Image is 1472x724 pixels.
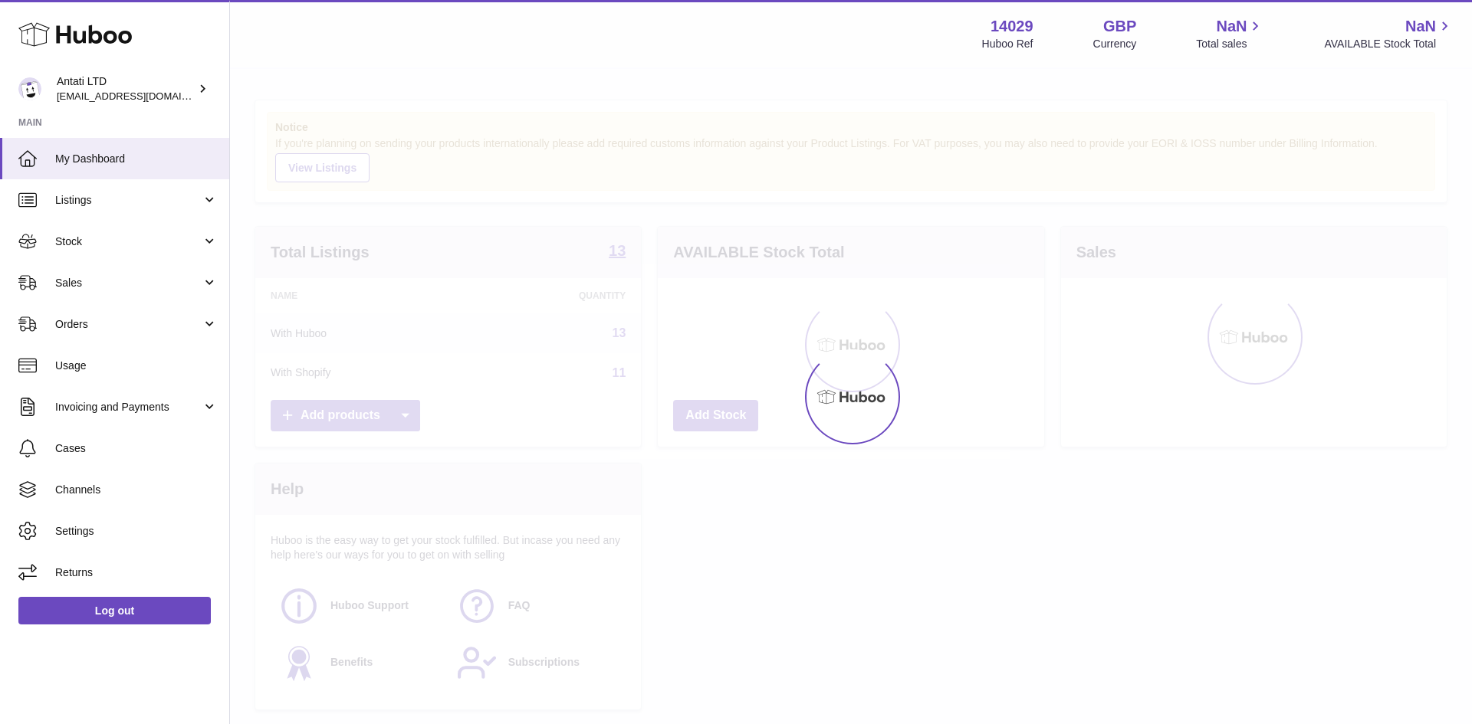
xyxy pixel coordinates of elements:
span: Total sales [1196,37,1264,51]
img: internalAdmin-14029@internal.huboo.com [18,77,41,100]
strong: 14029 [991,16,1033,37]
span: My Dashboard [55,152,218,166]
span: Channels [55,483,218,497]
a: NaN Total sales [1196,16,1264,51]
span: NaN [1216,16,1247,37]
span: Settings [55,524,218,539]
span: Listings [55,193,202,208]
a: Log out [18,597,211,624]
span: Stock [55,234,202,249]
span: NaN [1405,16,1436,37]
div: Antati LTD [57,74,195,103]
span: Orders [55,317,202,332]
div: Huboo Ref [982,37,1033,51]
span: [EMAIL_ADDRESS][DOMAIN_NAME] [57,90,225,102]
span: Cases [55,441,218,456]
strong: GBP [1103,16,1136,37]
span: Usage [55,359,218,373]
a: NaN AVAILABLE Stock Total [1324,16,1454,51]
span: Invoicing and Payments [55,400,202,414]
span: Returns [55,565,218,580]
span: AVAILABLE Stock Total [1324,37,1454,51]
div: Currency [1093,37,1137,51]
span: Sales [55,276,202,290]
